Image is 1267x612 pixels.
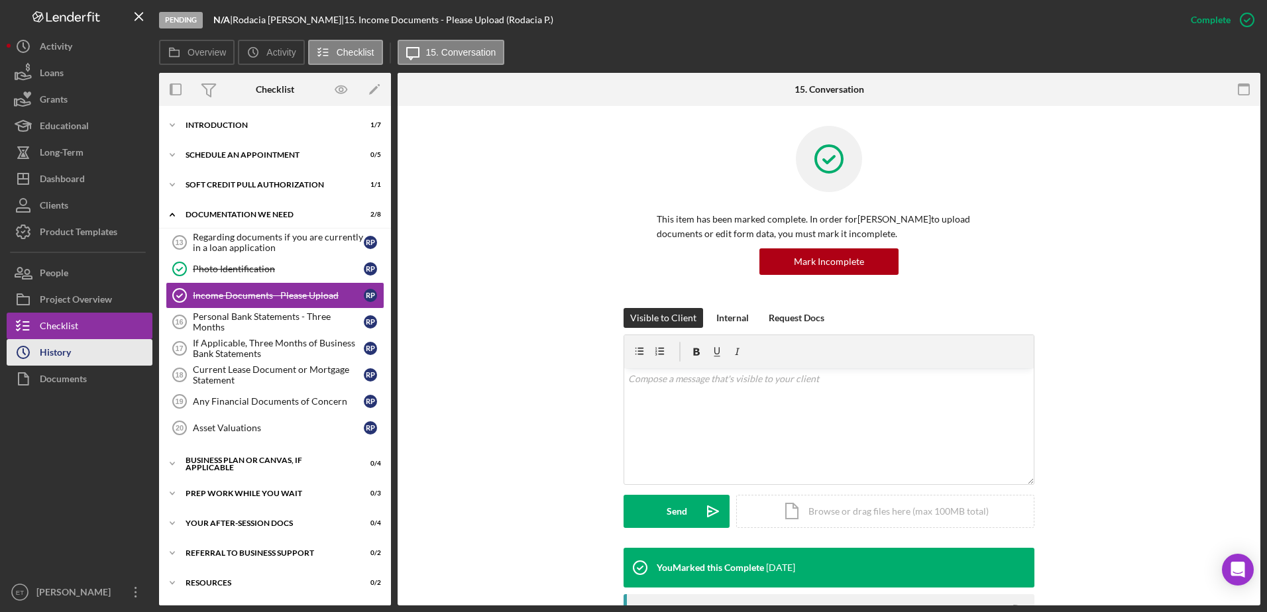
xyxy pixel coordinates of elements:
[1191,7,1231,33] div: Complete
[624,308,703,328] button: Visible to Client
[193,290,364,301] div: Income Documents - Please Upload
[7,579,152,605] button: ET[PERSON_NAME]
[364,395,377,408] div: R P
[7,166,152,192] button: Dashboard
[166,362,384,388] a: 18Current Lease Document or Mortgage StatementRP
[186,211,348,219] div: Documentation We Need
[344,15,553,25] div: 15. Income Documents - Please Upload (Rodacia P.)
[308,40,383,65] button: Checklist
[238,40,304,65] button: Activity
[357,121,381,129] div: 1 / 7
[186,456,348,472] div: Business Plan or Canvas, if applicable
[186,121,348,129] div: Introduction
[426,47,496,58] label: 15. Conversation
[193,396,364,407] div: Any Financial Documents of Concern
[357,211,381,219] div: 2 / 8
[33,579,119,609] div: [PERSON_NAME]
[766,562,795,573] time: 2025-09-08 15:57
[166,335,384,362] a: 17If Applicable, Three Months of Business Bank StatementsRP
[166,415,384,441] a: 20Asset ValuationsRP
[7,86,152,113] button: Grants
[175,397,183,405] tspan: 19
[40,192,68,222] div: Clients
[337,47,374,58] label: Checklist
[657,562,764,573] div: You Marked this Complete
[1178,7,1260,33] button: Complete
[176,424,184,432] tspan: 20
[357,181,381,189] div: 1 / 1
[1222,554,1254,586] div: Open Intercom Messenger
[193,364,364,385] div: Current Lease Document or Mortgage Statement
[657,212,1001,242] p: This item has been marked complete. In order for [PERSON_NAME] to upload documents or edit form d...
[40,60,64,89] div: Loans
[794,248,864,275] div: Mark Incomplete
[7,113,152,139] button: Educational
[159,12,203,28] div: Pending
[630,308,696,328] div: Visible to Client
[175,318,183,326] tspan: 16
[266,47,296,58] label: Activity
[364,368,377,382] div: R P
[186,519,348,527] div: Your After-Session Docs
[233,15,344,25] div: Rodacia [PERSON_NAME] |
[7,219,152,245] button: Product Templates
[193,311,364,332] div: Personal Bank Statements - Three Months
[193,264,364,274] div: Photo Identification
[166,256,384,282] a: Photo IdentificationRP
[7,192,152,219] button: Clients
[175,371,183,379] tspan: 18
[188,47,226,58] label: Overview
[16,589,24,596] text: ET
[7,60,152,86] button: Loans
[357,151,381,159] div: 0 / 5
[357,579,381,587] div: 0 / 2
[213,14,230,25] b: N/A
[186,151,348,159] div: Schedule An Appointment
[795,84,864,95] div: 15. Conversation
[364,236,377,249] div: R P
[357,549,381,557] div: 0 / 2
[7,339,152,366] a: History
[175,344,183,352] tspan: 17
[166,282,384,309] a: Income Documents - Please UploadRP
[364,289,377,302] div: R P
[7,260,152,286] button: People
[166,229,384,256] a: 13Regarding documents if you are currently in a loan applicationRP
[7,33,152,60] button: Activity
[40,366,87,395] div: Documents
[7,139,152,166] a: Long-Term
[7,286,152,313] button: Project Overview
[175,238,183,246] tspan: 13
[7,366,152,392] button: Documents
[186,549,348,557] div: Referral to Business Support
[624,495,730,528] button: Send
[364,315,377,329] div: R P
[40,86,68,116] div: Grants
[166,309,384,335] a: 16Personal Bank Statements - Three MonthsRP
[7,313,152,339] button: Checklist
[357,519,381,527] div: 0 / 4
[769,308,824,328] div: Request Docs
[193,423,364,433] div: Asset Valuations
[193,338,364,359] div: If Applicable, Three Months of Business Bank Statements
[364,342,377,355] div: R P
[213,15,233,25] div: |
[762,308,831,328] button: Request Docs
[166,388,384,415] a: 19Any Financial Documents of ConcernRP
[364,262,377,276] div: R P
[759,248,899,275] button: Mark Incomplete
[40,113,89,142] div: Educational
[357,460,381,468] div: 0 / 4
[364,421,377,434] div: R P
[710,308,755,328] button: Internal
[40,139,83,169] div: Long-Term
